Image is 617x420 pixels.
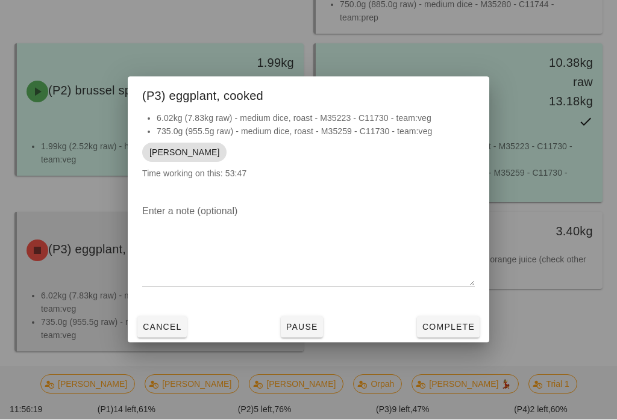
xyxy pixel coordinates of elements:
button: Pause [281,317,323,338]
li: 6.02kg (7.83kg raw) - medium dice, roast - M35223 - C11730 - team:veg [157,112,475,125]
div: Time working on this: 53:47 [128,112,489,193]
span: Cancel [142,323,182,332]
button: Cancel [137,317,187,338]
li: 735.0g (955.5g raw) - medium dice, roast - M35259 - C11730 - team:veg [157,125,475,138]
span: Pause [286,323,318,332]
button: Complete [417,317,480,338]
span: [PERSON_NAME] [149,143,219,162]
div: (P3) eggplant, cooked [128,77,489,112]
span: Complete [422,323,475,332]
